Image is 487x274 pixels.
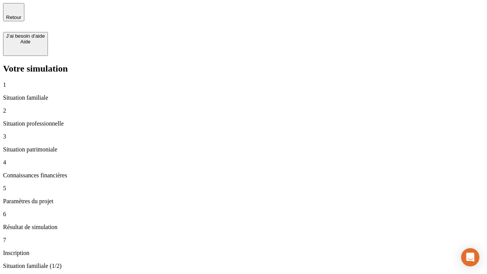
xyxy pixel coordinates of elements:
[3,146,484,153] p: Situation patrimoniale
[3,198,484,205] p: Paramètres du projet
[3,107,484,114] p: 2
[3,120,484,127] p: Situation professionnelle
[3,263,484,269] p: Situation familiale (1/2)
[3,64,484,74] h2: Votre simulation
[3,237,484,244] p: 7
[3,81,484,88] p: 1
[3,3,24,21] button: Retour
[3,133,484,140] p: 3
[3,172,484,179] p: Connaissances financières
[3,185,484,192] p: 5
[3,211,484,218] p: 6
[6,14,21,20] span: Retour
[3,250,484,256] p: Inscription
[3,224,484,231] p: Résultat de simulation
[3,32,48,56] button: J’ai besoin d'aideAide
[461,248,479,266] div: Open Intercom Messenger
[6,33,45,39] div: J’ai besoin d'aide
[3,159,484,166] p: 4
[6,39,45,45] div: Aide
[3,94,484,101] p: Situation familiale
